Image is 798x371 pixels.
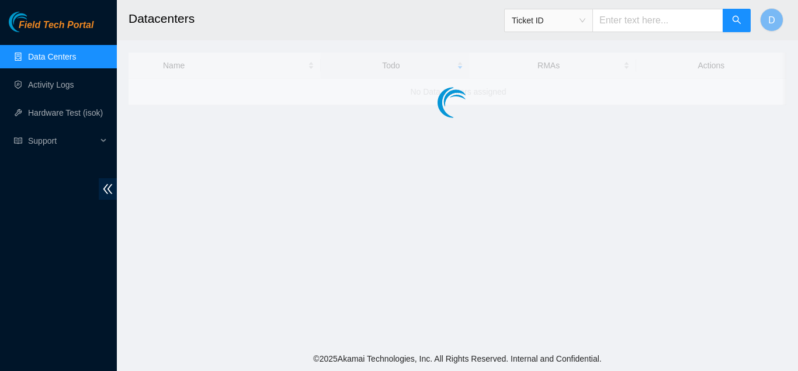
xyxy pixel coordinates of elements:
[9,12,59,32] img: Akamai Technologies
[28,52,76,61] a: Data Centers
[19,20,93,31] span: Field Tech Portal
[723,9,751,32] button: search
[768,13,775,27] span: D
[732,15,741,26] span: search
[14,137,22,145] span: read
[592,9,723,32] input: Enter text here...
[117,346,798,371] footer: © 2025 Akamai Technologies, Inc. All Rights Reserved. Internal and Confidential.
[9,21,93,36] a: Akamai TechnologiesField Tech Portal
[28,129,97,152] span: Support
[28,108,103,117] a: Hardware Test (isok)
[512,12,585,29] span: Ticket ID
[28,80,74,89] a: Activity Logs
[760,8,783,32] button: D
[99,178,117,200] span: double-left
